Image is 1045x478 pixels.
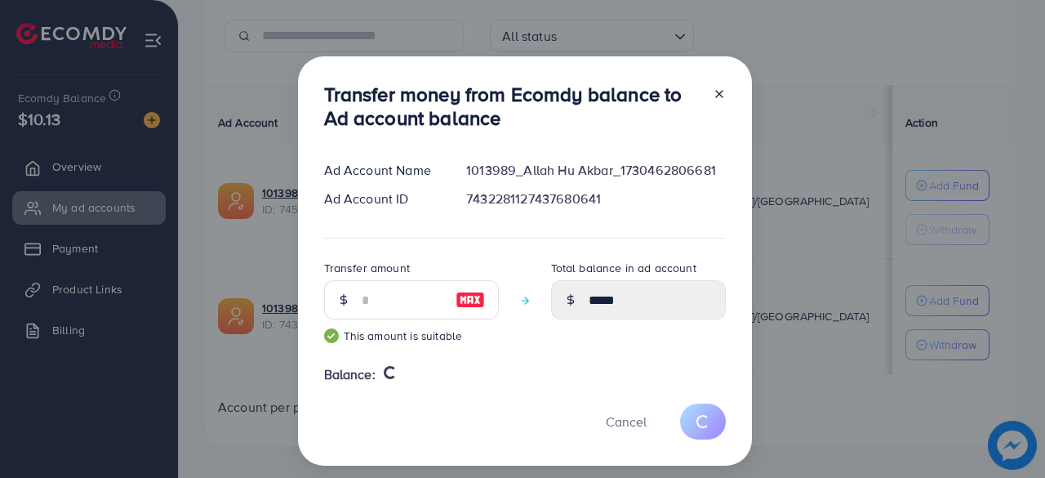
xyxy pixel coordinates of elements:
[606,413,647,431] span: Cancel
[324,328,339,343] img: guide
[324,365,376,384] span: Balance:
[453,190,738,208] div: 7432281127437680641
[311,161,454,180] div: Ad Account Name
[551,260,696,276] label: Total balance in ad account
[456,290,485,310] img: image
[324,328,499,344] small: This amount is suitable
[324,260,410,276] label: Transfer amount
[585,404,667,439] button: Cancel
[324,83,700,130] h3: Transfer money from Ecomdy balance to Ad account balance
[453,161,738,180] div: 1013989_Allah Hu Akbar_1730462806681
[311,190,454,208] div: Ad Account ID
